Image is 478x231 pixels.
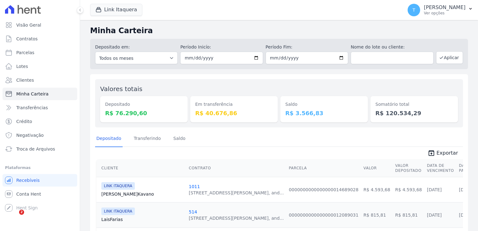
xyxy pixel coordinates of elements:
[361,177,393,202] td: R$ 4.593,68
[195,101,273,108] dt: Em transferência
[393,177,424,202] td: R$ 4.593,68
[427,213,442,218] a: [DATE]
[403,1,478,19] button: T [PERSON_NAME] Ver opções
[427,187,442,192] a: [DATE]
[459,213,474,218] a: [DATE]
[3,129,77,141] a: Negativação
[3,33,77,45] a: Contratos
[6,210,21,225] iframe: Intercom live chat
[3,143,77,155] a: Troca de Arquivos
[266,44,348,50] label: Período Fim:
[285,101,363,108] dt: Saldo
[3,60,77,73] a: Lotes
[459,187,474,192] a: [DATE]
[101,191,184,197] a: [PERSON_NAME]Kavano
[3,46,77,59] a: Parcelas
[16,118,32,125] span: Crédito
[423,149,463,158] a: unarchive Exportar
[95,131,123,147] a: Depositado
[195,109,273,117] dd: R$ 40.676,86
[186,159,286,177] th: Contrato
[428,149,435,157] i: unarchive
[189,190,284,196] div: [STREET_ADDRESS][PERSON_NAME], and...
[361,159,393,177] th: Valor
[3,174,77,187] a: Recebíveis
[19,210,24,215] span: 2
[16,77,34,83] span: Clientes
[105,101,183,108] dt: Depositado
[96,159,186,177] th: Cliente
[3,19,77,31] a: Visão Geral
[90,25,468,36] h2: Minha Carteira
[101,208,135,215] span: LINK ITAQUERA
[375,101,453,108] dt: Somatório total
[189,215,284,221] div: [STREET_ADDRESS][PERSON_NAME], and...
[289,187,358,192] a: 0000000000000000014689028
[424,11,465,16] p: Ver opções
[436,51,463,64] button: Aplicar
[101,182,135,190] span: LINK ITAQUERA
[351,44,433,50] label: Nome do lote ou cliente:
[393,159,424,177] th: Valor Depositado
[90,4,142,16] button: Link Itaquera
[100,85,142,93] label: Valores totais
[3,74,77,86] a: Clientes
[286,159,361,177] th: Parcela
[375,109,453,117] dd: R$ 120.534,29
[105,109,183,117] dd: R$ 76.290,60
[3,101,77,114] a: Transferências
[285,109,363,117] dd: R$ 3.566,83
[101,216,184,223] a: LaisFarias
[16,63,28,69] span: Lotes
[425,159,456,177] th: Data de Vencimento
[189,209,197,214] a: 514
[3,188,77,200] a: Conta Hent
[95,44,130,49] label: Depositado em:
[424,4,465,11] p: [PERSON_NAME]
[16,105,48,111] span: Transferências
[16,91,48,97] span: Minha Carteira
[189,184,200,189] a: 1011
[393,202,424,228] td: R$ 815,81
[133,131,162,147] a: Transferindo
[16,22,41,28] span: Visão Geral
[413,8,415,12] span: T
[16,49,34,56] span: Parcelas
[3,115,77,128] a: Crédito
[361,202,393,228] td: R$ 815,81
[16,36,38,42] span: Contratos
[180,44,263,50] label: Período Inicío:
[16,177,40,183] span: Recebíveis
[5,164,75,172] div: Plataformas
[172,131,187,147] a: Saldo
[3,88,77,100] a: Minha Carteira
[16,191,41,197] span: Conta Hent
[436,149,458,157] span: Exportar
[16,132,44,138] span: Negativação
[16,146,55,152] span: Troca de Arquivos
[289,213,358,218] a: 0000000000000000012089031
